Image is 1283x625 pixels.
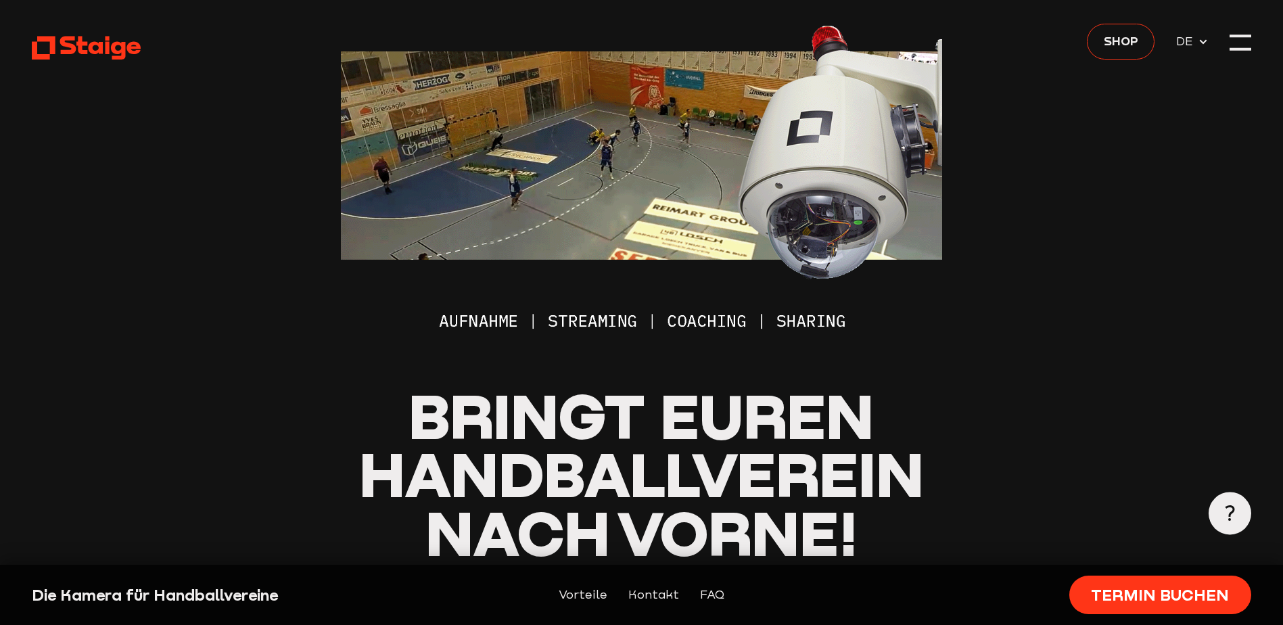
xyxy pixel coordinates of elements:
[359,378,924,570] span: Bringt euren Handballverein nach vorne!
[1104,31,1138,50] span: Shop
[559,586,607,605] a: Vorteile
[1087,24,1154,60] a: Shop
[700,586,724,605] a: FAQ
[1069,576,1251,614] a: Termin buchen
[1176,32,1198,51] span: DE
[628,586,679,605] a: Kontakt
[32,584,325,605] div: Die Kamera für Handballvereine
